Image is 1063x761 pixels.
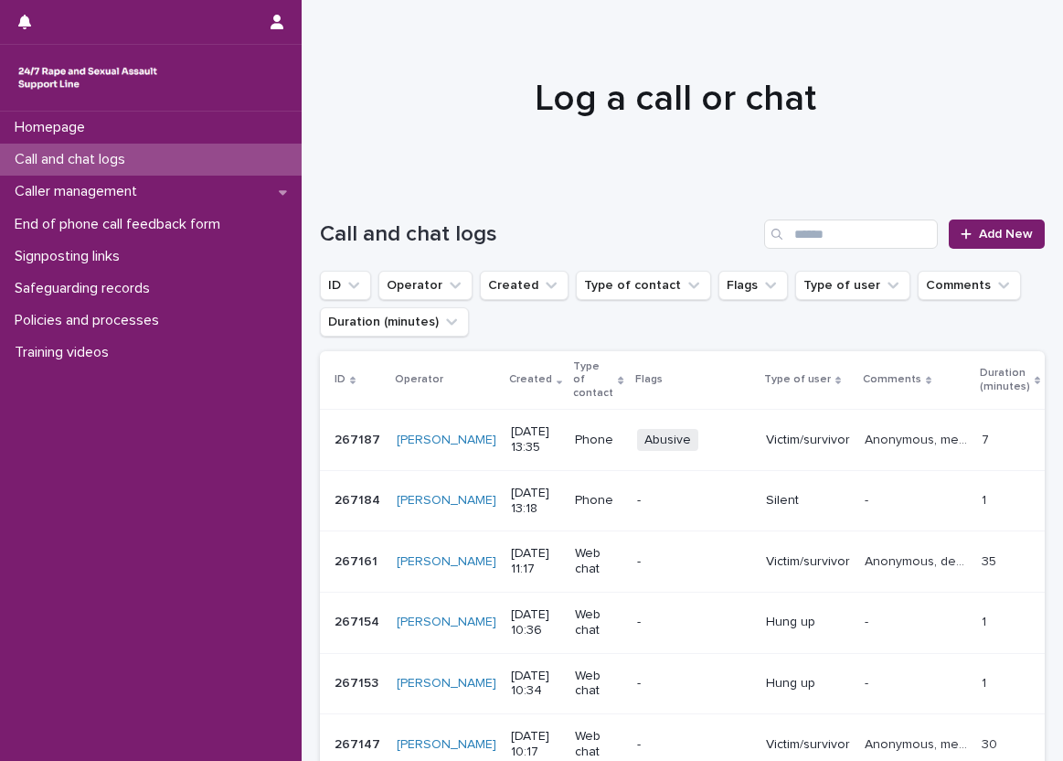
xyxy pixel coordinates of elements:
p: Phone [575,433,622,448]
p: Anonymous, described experiencing sexual violence (CSA) and talked about the impacts, explored fe... [865,551,971,570]
p: [DATE] 13:18 [511,486,560,517]
p: Victim/survivor [766,737,850,753]
p: Phone [575,493,622,509]
p: - [637,554,751,570]
p: Type of user [764,370,831,390]
p: End of phone call feedback form [7,216,235,233]
p: - [637,737,751,753]
p: - [637,493,751,509]
p: 267147 [335,734,384,753]
button: Operator [378,271,473,300]
p: Homepage [7,119,100,136]
p: Anonymous, mentioned experiencing sexual violence (CSA) perpetrated by their father and talked ab... [865,734,971,753]
p: - [865,672,872,691]
p: ID [335,370,345,390]
img: rhQMoQhaT3yELyF149Cw [15,59,161,96]
p: Created [509,370,552,390]
a: [PERSON_NAME] [397,615,496,630]
p: 267154 [335,611,383,630]
a: [PERSON_NAME] [397,554,496,570]
p: [DATE] 10:36 [511,607,560,638]
p: [DATE] 10:34 [511,669,560,700]
p: Policies and processes [7,312,174,329]
p: Web chat [575,669,622,700]
p: Comments [863,370,921,390]
p: [DATE] 10:17 [511,729,560,760]
p: Duration (minutes) [980,363,1030,397]
p: - [865,489,872,509]
p: 35 [982,551,1000,570]
button: ID [320,271,371,300]
p: Type of contact [573,357,613,403]
a: [PERSON_NAME] [397,493,496,509]
p: 267184 [335,489,384,509]
p: Anonymous, mentioned reporting and having an assessment, caller repeated the phrase "you know", t... [865,429,971,448]
button: Type of user [795,271,910,300]
p: Victim/survivor [766,554,850,570]
h1: Call and chat logs [320,221,757,248]
input: Search [764,220,938,249]
p: Safeguarding records [7,280,165,297]
p: - [637,676,751,691]
p: Hung up [766,676,850,691]
p: 7 [982,429,993,448]
span: Abusive [637,429,698,452]
p: Caller management [7,183,152,200]
p: 267187 [335,429,384,448]
p: 267153 [335,672,382,691]
button: Created [480,271,569,300]
p: 1 [982,489,990,509]
p: Operator [395,370,443,390]
p: [DATE] 11:17 [511,546,560,577]
p: Web chat [575,729,622,760]
a: Add New [949,220,1045,249]
button: Flags [718,271,788,300]
p: Silent [766,493,850,509]
p: Signposting links [7,248,134,265]
p: Hung up [766,615,850,630]
p: [DATE] 13:35 [511,424,560,456]
button: Comments [918,271,1021,300]
button: Type of contact [576,271,711,300]
a: [PERSON_NAME] [397,737,496,753]
p: Call and chat logs [7,151,140,168]
p: Web chat [575,546,622,577]
button: Duration (minutes) [320,307,469,337]
a: [PERSON_NAME] [397,433,496,448]
p: - [865,611,872,630]
h1: Log a call or chat [320,77,1031,121]
p: 30 [982,734,1001,753]
p: Victim/survivor [766,433,850,448]
p: Flags [635,370,663,390]
a: [PERSON_NAME] [397,676,496,691]
p: - [637,615,751,630]
p: 1 [982,672,990,691]
p: 1 [982,611,990,630]
p: 267161 [335,551,381,570]
p: Training videos [7,344,123,361]
span: Add New [979,228,1033,241]
p: Web chat [575,607,622,638]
